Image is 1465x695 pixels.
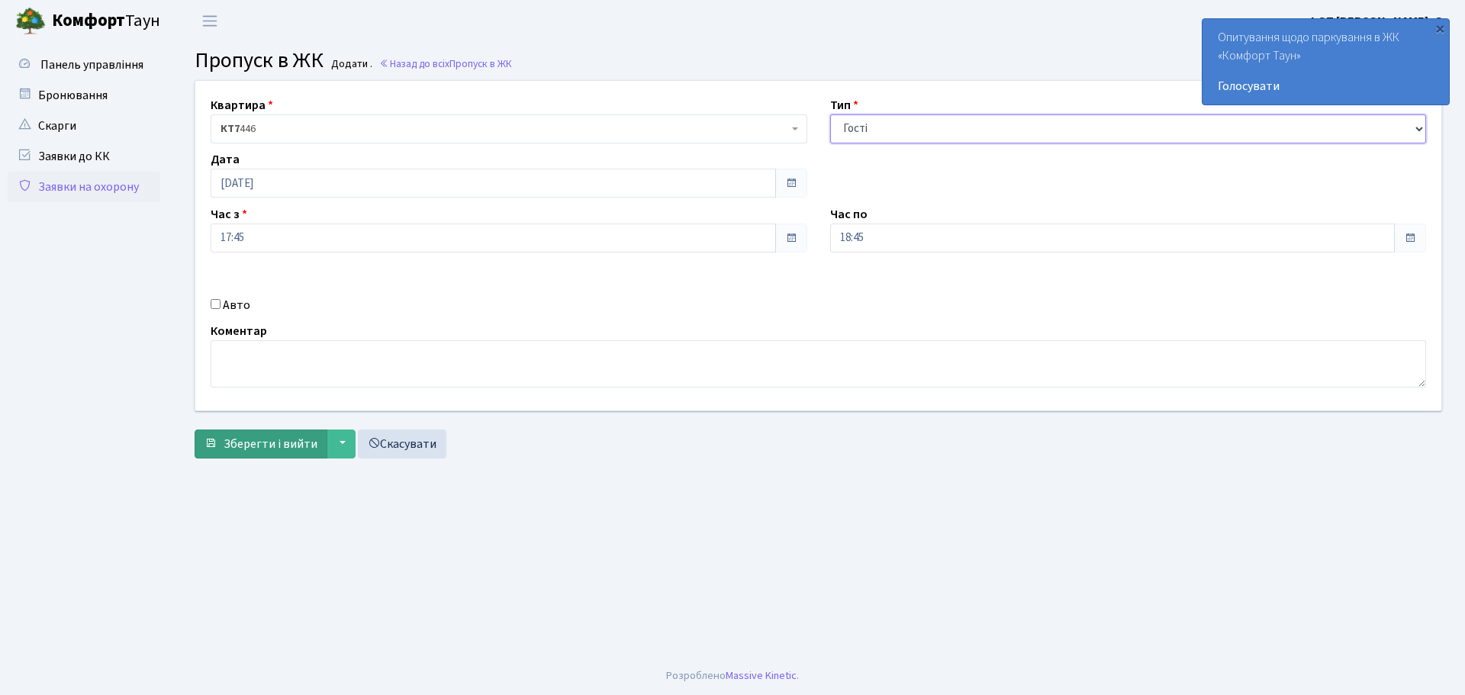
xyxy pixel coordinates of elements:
a: Заявки до КК [8,141,160,172]
b: КТ7 [221,121,240,137]
a: Скарги [8,111,160,141]
label: Квартира [211,96,273,114]
b: ФОП [PERSON_NAME]. О. [1308,13,1447,30]
a: Заявки на охорону [8,172,160,202]
div: Розроблено . [666,668,799,684]
label: Коментар [211,322,267,340]
div: × [1432,21,1447,36]
label: Дата [211,150,240,169]
small: Додати . [328,58,372,71]
span: Пропуск в ЖК [195,45,324,76]
span: Панель управління [40,56,143,73]
img: logo.png [15,6,46,37]
span: <b>КТ7</b>&nbsp;&nbsp;&nbsp;446 [211,114,807,143]
a: Голосувати [1218,77,1434,95]
a: Назад до всіхПропуск в ЖК [379,56,512,71]
a: Скасувати [358,430,446,459]
button: Зберегти і вийти [195,430,327,459]
button: Переключити навігацію [191,8,229,34]
span: Таун [52,8,160,34]
span: <b>КТ7</b>&nbsp;&nbsp;&nbsp;446 [221,121,788,137]
a: ФОП [PERSON_NAME]. О. [1308,12,1447,31]
a: Massive Kinetic [726,668,797,684]
label: Авто [223,296,250,314]
label: Час по [830,205,868,224]
a: Бронювання [8,80,160,111]
label: Час з [211,205,247,224]
span: Зберегти і вийти [224,436,317,452]
b: Комфорт [52,8,125,33]
a: Панель управління [8,50,160,80]
div: Опитування щодо паркування в ЖК «Комфорт Таун» [1203,19,1449,105]
label: Тип [830,96,858,114]
span: Пропуск в ЖК [449,56,512,71]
